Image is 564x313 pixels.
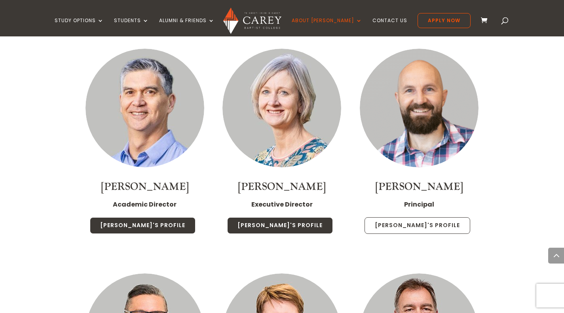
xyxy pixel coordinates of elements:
a: Alumni & Friends [159,18,215,36]
a: [PERSON_NAME] [101,180,189,193]
a: [PERSON_NAME]'s Profile [90,217,196,234]
img: Rob Ayres_300x300 [85,49,204,167]
a: Contact Us [372,18,407,36]
a: Study Options [55,18,104,36]
img: Carey Baptist College [223,8,281,34]
a: [PERSON_NAME] [238,180,326,193]
a: [PERSON_NAME] [375,180,463,193]
img: Paul Jones (300 x 300px) [360,49,479,167]
img: Staff Thumbnail - Chris Berry [222,49,341,167]
strong: Principal [404,200,434,209]
a: About [PERSON_NAME] [292,18,362,36]
strong: Executive Director [251,200,313,209]
a: [PERSON_NAME]'s Profile [227,217,333,234]
a: Apply Now [418,13,471,28]
strong: Academic Director [113,200,177,209]
a: [PERSON_NAME]'s Profile [365,217,470,234]
a: Students [114,18,149,36]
